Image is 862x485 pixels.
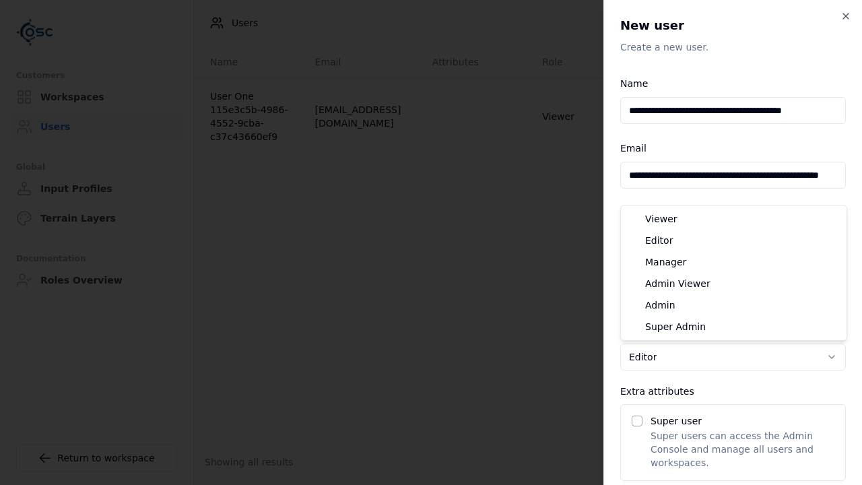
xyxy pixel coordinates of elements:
[645,298,675,312] span: Admin
[645,255,686,269] span: Manager
[645,320,706,333] span: Super Admin
[645,234,673,247] span: Editor
[645,212,677,226] span: Viewer
[645,277,710,290] span: Admin Viewer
